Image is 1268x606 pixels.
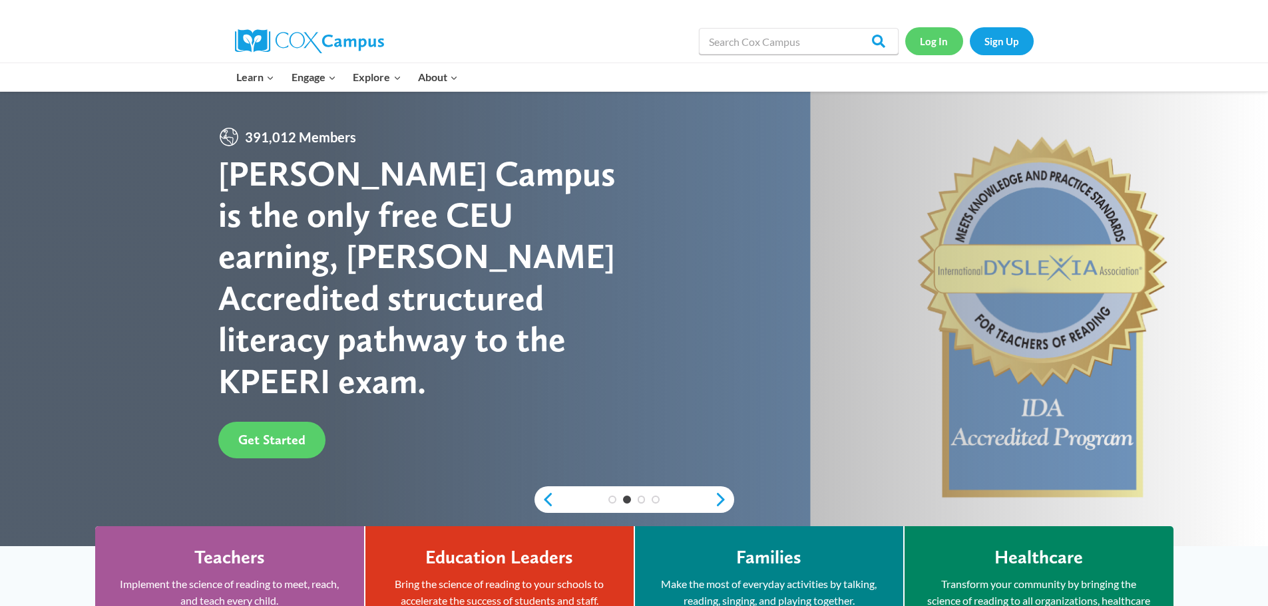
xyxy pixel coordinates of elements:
a: 3 [638,496,646,504]
a: Get Started [218,422,325,458]
div: content slider buttons [534,486,734,513]
button: Child menu of Explore [345,63,410,91]
span: 391,012 Members [240,126,361,148]
img: Cox Campus [235,29,384,53]
nav: Primary Navigation [228,63,467,91]
a: next [714,492,734,508]
span: Get Started [238,432,306,448]
input: Search Cox Campus [699,28,899,55]
h4: Education Leaders [425,546,573,569]
a: 2 [623,496,631,504]
button: Child menu of About [409,63,467,91]
h4: Teachers [194,546,265,569]
h4: Healthcare [994,546,1083,569]
a: 1 [608,496,616,504]
button: Child menu of Learn [228,63,284,91]
div: [PERSON_NAME] Campus is the only free CEU earning, [PERSON_NAME] Accredited structured literacy p... [218,153,634,402]
a: Sign Up [970,27,1034,55]
a: Log In [905,27,963,55]
nav: Secondary Navigation [905,27,1034,55]
button: Child menu of Engage [283,63,345,91]
a: 4 [652,496,660,504]
h4: Families [736,546,801,569]
a: previous [534,492,554,508]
